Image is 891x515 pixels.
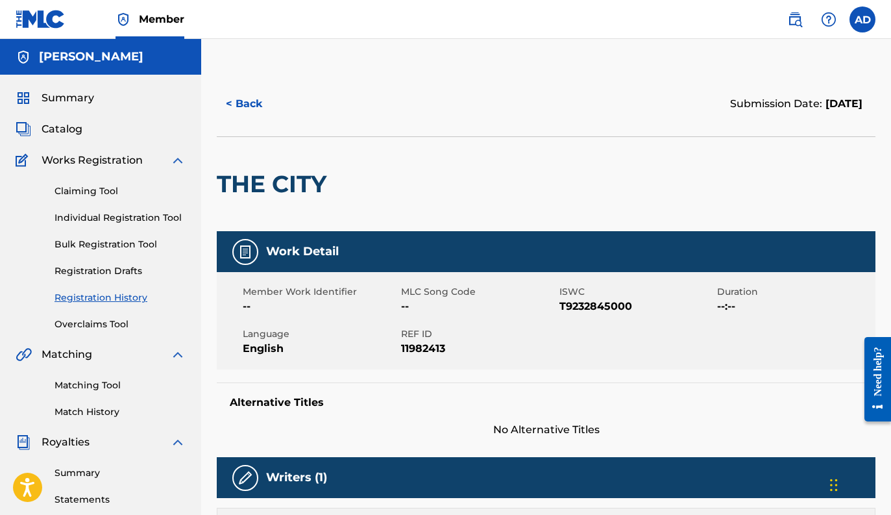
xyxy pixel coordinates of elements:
[55,405,186,419] a: Match History
[217,422,875,438] span: No Alternative Titles
[401,285,556,299] span: MLC Song Code
[42,347,92,362] span: Matching
[55,379,186,392] a: Matching Tool
[243,327,398,341] span: Language
[816,6,842,32] div: Help
[855,326,891,433] iframe: Resource Center
[42,434,90,450] span: Royalties
[243,285,398,299] span: Member Work Identifier
[717,285,872,299] span: Duration
[559,299,714,314] span: T9232845000
[266,244,339,259] h5: Work Detail
[230,396,862,409] h5: Alternative Titles
[55,493,186,507] a: Statements
[16,121,31,137] img: Catalog
[42,90,94,106] span: Summary
[401,341,556,357] span: 11982413
[849,6,875,32] div: User Menu
[55,184,186,198] a: Claiming Tool
[401,299,556,314] span: --
[170,434,186,450] img: expand
[238,470,253,486] img: Writers
[782,6,808,32] a: Public Search
[55,318,186,331] a: Overclaims Tool
[16,121,82,137] a: CatalogCatalog
[42,153,143,168] span: Works Registration
[217,88,295,120] button: < Back
[401,327,556,341] span: REF ID
[170,153,186,168] img: expand
[266,470,327,485] h5: Writers (1)
[16,434,31,450] img: Royalties
[55,211,186,225] a: Individual Registration Tool
[39,49,143,64] h5: Andrew Dunnigan
[55,264,186,278] a: Registration Drafts
[16,90,94,106] a: SummarySummary
[16,347,32,362] img: Matching
[243,341,398,357] span: English
[42,121,82,137] span: Catalog
[16,49,31,65] img: Accounts
[217,170,333,199] h2: THE CITY
[243,299,398,314] span: --
[139,12,184,27] span: Member
[717,299,872,314] span: --:--
[787,12,803,27] img: search
[16,90,31,106] img: Summary
[821,12,836,27] img: help
[170,347,186,362] img: expand
[116,12,131,27] img: Top Rightsholder
[55,238,186,251] a: Bulk Registration Tool
[55,466,186,480] a: Summary
[826,453,891,515] iframe: Chat Widget
[730,96,862,112] div: Submission Date:
[16,153,32,168] img: Works Registration
[55,291,186,305] a: Registration History
[830,466,838,505] div: Drag
[822,97,862,110] span: [DATE]
[238,244,253,260] img: Work Detail
[16,10,66,29] img: MLC Logo
[559,285,714,299] span: ISWC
